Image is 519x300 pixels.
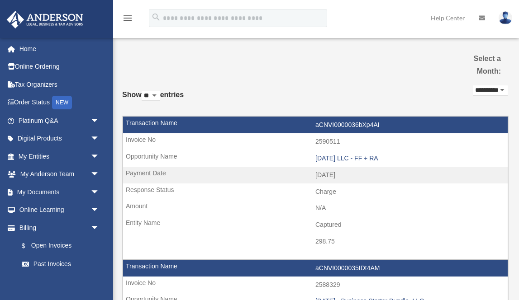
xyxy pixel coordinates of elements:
td: aCNVI0000035IDt4AM [123,260,508,277]
label: Select a Month: [450,52,501,78]
span: arrow_drop_down [90,147,109,166]
td: Captured [123,216,508,234]
td: aCNVI0000036bXp4AI [123,117,508,134]
a: Billingarrow_drop_down [6,219,113,237]
a: Tax Organizers [6,75,113,94]
i: menu [122,13,133,23]
span: arrow_drop_down [90,130,109,148]
img: Anderson Advisors Platinum Portal [4,11,86,28]
span: $ [27,240,31,252]
td: 298.75 [123,233,508,250]
span: arrow_drop_down [90,112,109,130]
span: arrow_drop_down [90,201,109,220]
a: Online Ordering [6,58,113,76]
span: arrow_drop_down [90,183,109,202]
a: My Anderson Teamarrow_drop_down [6,165,113,183]
i: search [151,12,161,22]
img: User Pic [499,11,512,24]
span: arrow_drop_down [90,165,109,184]
a: My Documentsarrow_drop_down [6,183,113,201]
a: Order StatusNEW [6,94,113,112]
td: N/A [123,200,508,217]
a: $Open Invoices [13,237,113,255]
td: Charge [123,183,508,201]
a: Platinum Q&Aarrow_drop_down [6,112,113,130]
label: Show entries [122,89,184,110]
a: menu [122,16,133,23]
a: Home [6,40,113,58]
span: arrow_drop_down [90,219,109,237]
select: Showentries [142,91,160,101]
td: [DATE] [123,167,508,184]
td: 2588329 [123,277,508,294]
div: [DATE] LLC - FF + RA [315,155,503,162]
td: 2590511 [123,133,508,150]
div: NEW [52,96,72,109]
a: Digital Productsarrow_drop_down [6,130,113,148]
a: My Entitiesarrow_drop_down [6,147,113,165]
a: Past Invoices [13,255,109,273]
a: Online Learningarrow_drop_down [6,201,113,219]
